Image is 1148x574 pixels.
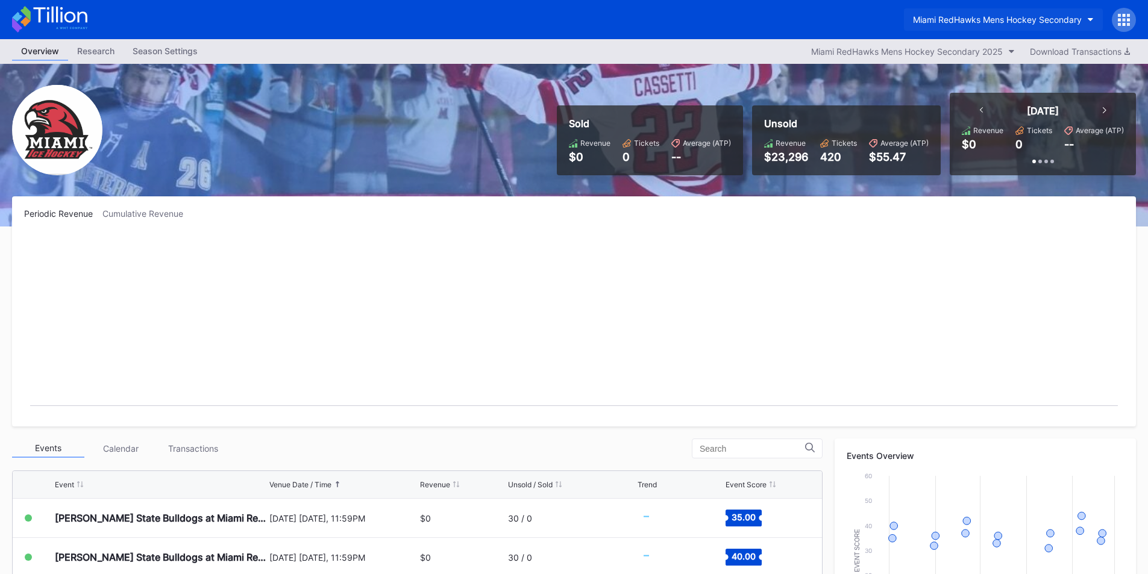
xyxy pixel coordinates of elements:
[269,552,418,563] div: [DATE] [DATE], 11:59PM
[269,513,418,523] div: [DATE] [DATE], 11:59PM
[700,444,805,454] input: Search
[732,512,756,522] text: 35.00
[623,151,659,163] div: 0
[12,439,84,458] div: Events
[1027,126,1052,135] div: Tickets
[764,151,808,163] div: $23,296
[55,480,74,489] div: Event
[865,522,872,529] text: 40
[569,151,610,163] div: $0
[638,503,674,533] svg: Chart title
[508,552,532,563] div: 30 / 0
[420,513,431,523] div: $0
[865,472,872,479] text: 60
[1064,138,1074,151] div: --
[683,139,731,148] div: Average (ATP)
[580,139,610,148] div: Revenue
[962,138,976,151] div: $0
[420,480,450,489] div: Revenue
[820,151,857,163] div: 420
[1015,138,1023,151] div: 0
[671,151,731,163] div: --
[124,42,207,61] a: Season Settings
[420,552,431,563] div: $0
[776,139,806,148] div: Revenue
[880,139,929,148] div: Average (ATP)
[805,43,1021,60] button: Miami RedHawks Mens Hockey Secondary 2025
[569,117,731,129] div: Sold
[157,439,229,458] div: Transactions
[1030,46,1130,57] div: Download Transactions
[24,234,1124,414] svg: Chart title
[12,85,102,175] img: Miami_RedHawks_Mens_Hockey_Secondary.png
[269,480,331,489] div: Venue Date / Time
[55,512,266,524] div: [PERSON_NAME] State Bulldogs at Miami Redhawks Mens Hockey
[68,42,124,61] a: Research
[1076,126,1124,135] div: Average (ATP)
[913,14,1082,25] div: Miami RedHawks Mens Hockey Secondary
[638,480,657,489] div: Trend
[764,117,929,129] div: Unsold
[811,46,1003,57] div: Miami RedHawks Mens Hockey Secondary 2025
[865,547,872,554] text: 30
[1024,43,1136,60] button: Download Transactions
[12,42,68,61] a: Overview
[726,480,767,489] div: Event Score
[84,439,157,458] div: Calendar
[732,551,756,561] text: 40.00
[973,126,1003,135] div: Revenue
[1027,105,1059,117] div: [DATE]
[847,451,1124,461] div: Events Overview
[124,42,207,60] div: Season Settings
[24,208,102,219] div: Periodic Revenue
[508,480,553,489] div: Unsold / Sold
[865,497,872,504] text: 50
[68,42,124,60] div: Research
[869,151,929,163] div: $55.47
[854,529,861,572] text: Event Score
[904,8,1103,31] button: Miami RedHawks Mens Hockey Secondary
[634,139,659,148] div: Tickets
[638,542,674,572] svg: Chart title
[832,139,857,148] div: Tickets
[55,551,266,563] div: [PERSON_NAME] State Bulldogs at Miami Redhawks Mens Hockey
[102,208,193,219] div: Cumulative Revenue
[508,513,532,523] div: 30 / 0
